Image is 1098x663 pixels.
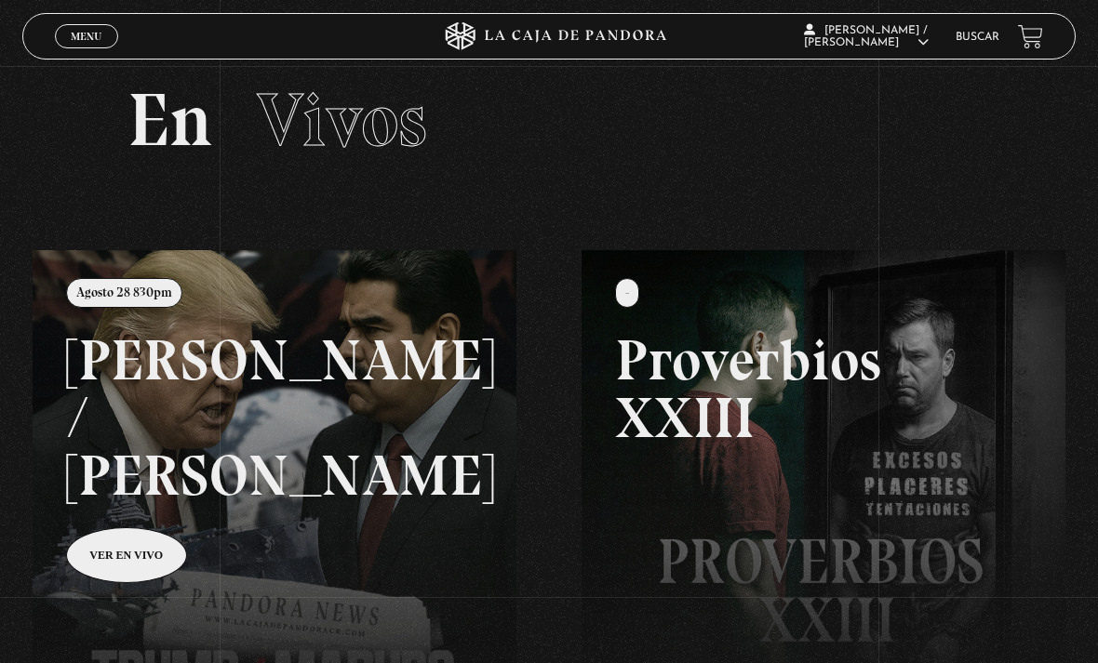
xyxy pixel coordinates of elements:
span: Cerrar [65,46,109,60]
span: Menu [71,31,101,42]
a: Buscar [956,32,999,43]
span: Vivos [257,75,427,165]
a: View your shopping cart [1018,24,1043,49]
h2: En [127,83,971,157]
span: [PERSON_NAME] / [PERSON_NAME] [804,25,929,48]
